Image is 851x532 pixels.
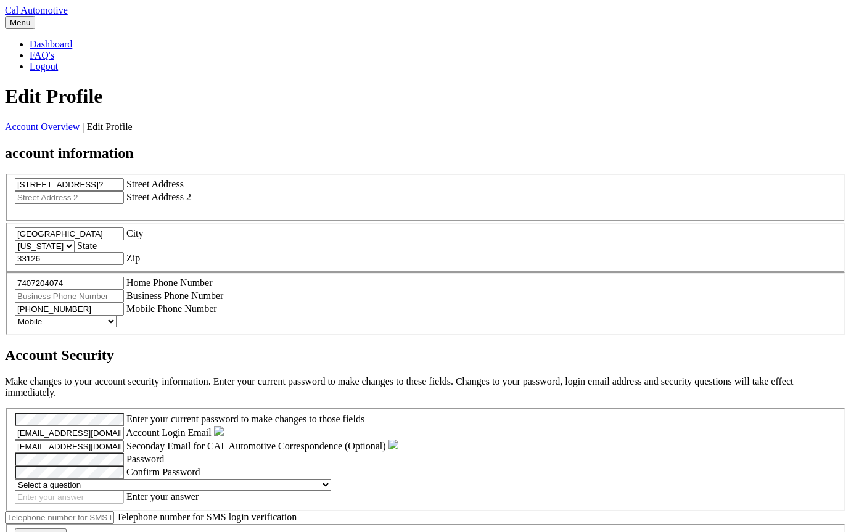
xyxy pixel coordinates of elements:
[126,454,164,464] label: Password
[126,253,140,263] label: Zip
[15,290,124,303] input: Business Phone Number
[5,5,68,15] a: Cal Automotive
[126,192,191,202] label: Street Address 2
[15,491,124,504] input: Enter your answer
[15,440,124,453] input: Seconday Email for CAL Automotive Correspondence (Optional)
[5,16,35,29] button: Menu
[5,376,846,398] p: Make changes to your account security information. Enter your current password to make changes to...
[5,121,80,132] a: Account Overview
[126,441,386,451] label: Seconday Email for CAL Automotive Correspondence (Optional)
[126,179,184,189] label: Street Address
[126,414,364,424] label: Enter your current password to make changes to those fields
[126,467,200,477] label: Confirm Password
[214,426,224,436] img: tooltip.svg
[15,227,124,240] input: City
[77,240,97,251] label: State
[5,347,846,364] h2: Account Security
[15,277,124,290] input: Home Phone Number
[10,18,30,27] span: Menu
[126,228,144,239] label: City
[30,61,58,72] a: Logout
[30,39,72,49] a: Dashboard
[5,511,114,524] input: Telephone number for SMS login verification
[388,440,398,449] img: tooltip.svg
[117,512,297,522] label: Telephone number for SMS login verification
[15,303,124,316] input: Mobile Phone Number
[87,121,133,132] span: Edit Profile
[15,191,124,204] input: Street Address 2
[5,85,103,107] span: Edit Profile
[126,427,212,438] label: Account Login Email
[126,491,199,502] label: Enter your answer
[126,277,213,288] label: Home Phone Number
[30,50,54,60] a: FAQ's
[82,121,84,132] span: |
[15,427,124,440] input: Account Login Email
[126,303,217,314] label: Mobile Phone Number
[126,290,223,301] label: Business Phone Number
[15,178,124,191] input: Street Address 2
[5,145,846,162] h2: account information
[15,252,124,265] input: Zip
